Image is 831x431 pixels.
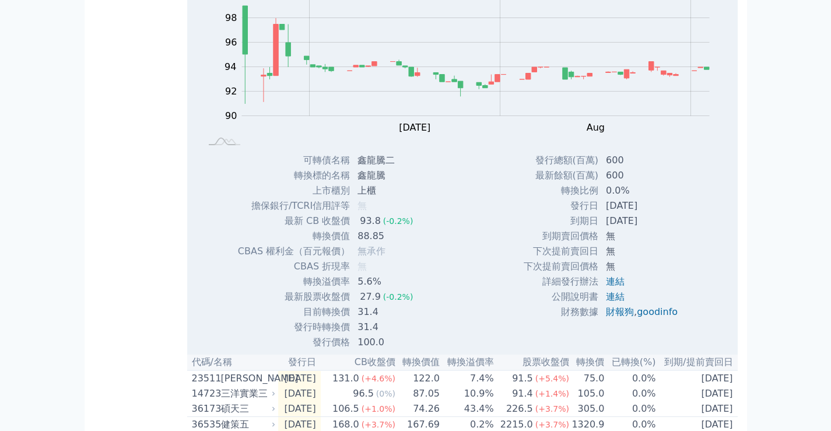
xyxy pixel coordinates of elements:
td: CBAS 權利金（百元報價） [237,244,350,259]
td: 88.85 [350,229,422,244]
span: (+4.6%) [362,374,395,383]
tspan: 94 [225,61,236,72]
th: 到期/提前賣回日 [657,355,738,370]
th: 已轉換(%) [605,355,656,370]
td: 發行價格 [237,335,350,350]
td: 無 [599,229,687,244]
td: 7.4% [440,370,495,386]
td: 到期賣回價格 [523,229,599,244]
td: 600 [599,168,687,183]
td: 可轉債名稱 [237,153,350,168]
td: 上市櫃別 [237,183,350,198]
td: 鑫龍騰二 [350,153,422,168]
th: 轉換價 [570,355,605,370]
td: 公開說明書 [523,289,599,304]
div: 23511 [192,372,218,386]
div: [PERSON_NAME] [221,372,274,386]
td: 100.0 [350,335,422,350]
td: 305.0 [570,401,605,417]
div: 14723 [192,387,218,401]
td: 最新餘額(百萬) [523,168,599,183]
tspan: 90 [225,110,237,121]
tspan: 98 [225,12,237,23]
div: 36173 [192,402,218,416]
td: 74.26 [396,401,440,417]
td: [DATE] [657,401,738,417]
td: CBAS 折現率 [237,259,350,274]
td: 鑫龍騰 [350,168,422,183]
td: 無 [599,259,687,274]
div: 91.5 [510,372,535,386]
a: 連結 [606,291,625,302]
td: [DATE] [278,401,321,417]
td: 發行時轉換價 [237,320,350,335]
td: 發行日 [523,198,599,213]
tspan: 96 [225,37,237,48]
div: 226.5 [504,402,535,416]
td: 0.0% [605,401,656,417]
td: 122.0 [396,370,440,386]
div: 131.0 [330,372,362,386]
td: 無 [599,244,687,259]
span: (-0.2%) [383,216,413,226]
td: 最新股票收盤價 [237,289,350,304]
span: (+1.4%) [535,389,569,398]
th: 轉換溢價率 [440,355,495,370]
span: (0%) [376,389,395,398]
td: 到期日 [523,213,599,229]
td: 下次提前賣回日 [523,244,599,259]
td: 31.4 [350,320,422,335]
td: 轉換溢價率 [237,274,350,289]
td: [DATE] [599,198,687,213]
th: CB收盤價 [321,355,396,370]
td: 下次提前賣回價格 [523,259,599,274]
th: 轉換價值 [396,355,440,370]
td: 最新 CB 收盤價 [237,213,350,229]
td: [DATE] [599,213,687,229]
th: 股票收盤價 [495,355,570,370]
td: , [599,304,687,320]
span: (+1.0%) [362,404,395,414]
td: 10.9% [440,386,495,401]
a: 財報狗 [606,306,634,317]
span: 無承作 [357,246,385,257]
span: (+3.7%) [535,420,569,429]
td: 0.0% [599,183,687,198]
div: 96.5 [350,387,376,401]
a: goodinfo [637,306,678,317]
div: 93.8 [357,214,383,228]
span: 無 [357,261,367,272]
div: 91.4 [510,387,535,401]
span: 無 [357,200,367,211]
div: 27.9 [357,290,383,304]
td: 5.6% [350,274,422,289]
div: 106.5 [330,402,362,416]
td: 75.0 [570,370,605,386]
td: 轉換價值 [237,229,350,244]
span: (-0.2%) [383,292,413,302]
td: [DATE] [278,386,321,401]
td: 轉換比例 [523,183,599,198]
tspan: Aug [587,122,605,133]
td: 財務數據 [523,304,599,320]
td: 發行總額(百萬) [523,153,599,168]
th: 代碼/名稱 [187,355,278,370]
div: 三洋實業三 [221,387,274,401]
td: 詳細發行辦法 [523,274,599,289]
td: [DATE] [278,370,321,386]
td: 0.0% [605,370,656,386]
td: 0.0% [605,386,656,401]
td: 87.05 [396,386,440,401]
span: (+5.4%) [535,374,569,383]
span: (+3.7%) [362,420,395,429]
td: 轉換標的名稱 [237,168,350,183]
th: 發行日 [278,355,321,370]
td: 目前轉換價 [237,304,350,320]
td: 擔保銀行/TCRI信用評等 [237,198,350,213]
td: 600 [599,153,687,168]
td: 105.0 [570,386,605,401]
tspan: 92 [225,86,237,97]
td: 31.4 [350,304,422,320]
tspan: [DATE] [399,122,430,133]
g: Series [243,6,709,104]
